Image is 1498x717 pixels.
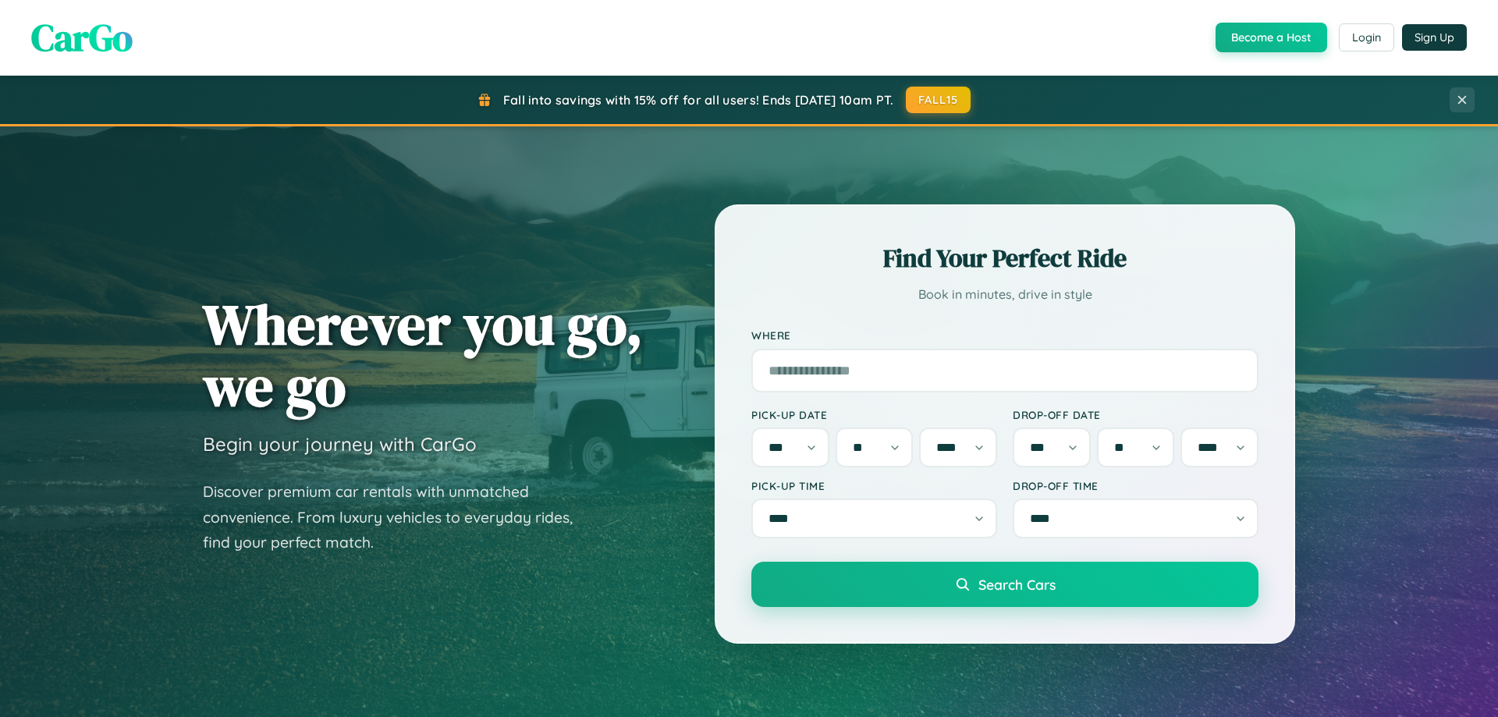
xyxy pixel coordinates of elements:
label: Drop-off Date [1013,408,1258,421]
label: Pick-up Time [751,479,997,492]
button: Sign Up [1402,24,1467,51]
button: Become a Host [1216,23,1327,52]
span: CarGo [31,12,133,63]
button: FALL15 [906,87,971,113]
h3: Begin your journey with CarGo [203,432,477,456]
h1: Wherever you go, we go [203,293,643,417]
h2: Find Your Perfect Ride [751,241,1258,275]
p: Discover premium car rentals with unmatched convenience. From luxury vehicles to everyday rides, ... [203,479,593,555]
label: Pick-up Date [751,408,997,421]
button: Login [1339,23,1394,51]
label: Where [751,329,1258,343]
span: Search Cars [978,576,1056,593]
button: Search Cars [751,562,1258,607]
p: Book in minutes, drive in style [751,283,1258,306]
label: Drop-off Time [1013,479,1258,492]
span: Fall into savings with 15% off for all users! Ends [DATE] 10am PT. [503,92,894,108]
